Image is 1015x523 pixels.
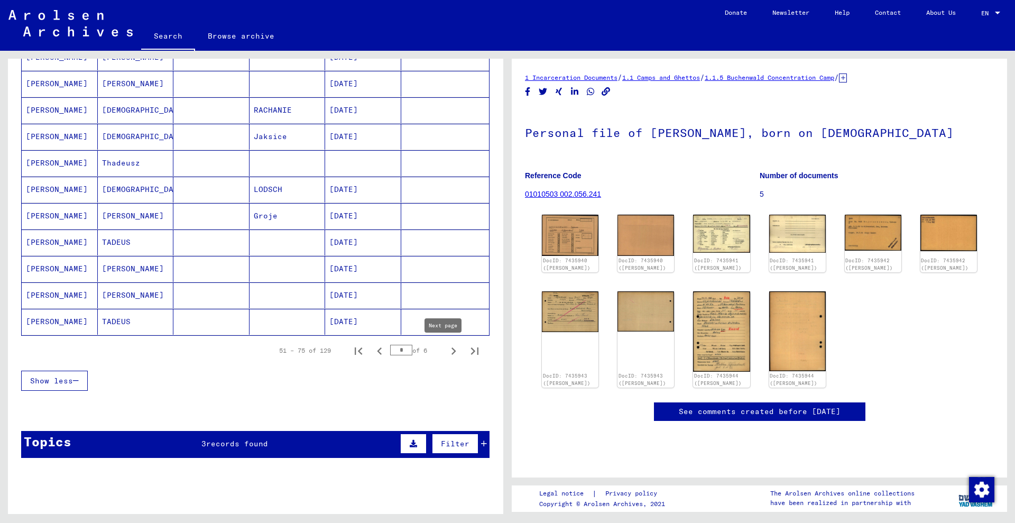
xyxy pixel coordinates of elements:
mat-cell: TADEUS [98,230,174,255]
mat-cell: [DATE] [325,177,401,203]
img: Change consent [969,477,994,502]
div: Change consent [968,476,994,502]
mat-cell: Thadeusz [98,150,174,176]
a: DocID: 7435942 ([PERSON_NAME]) [921,258,968,271]
div: | [539,488,670,499]
img: yv_logo.png [956,485,996,511]
a: 1.1 Camps and Ghettos [622,74,700,81]
mat-cell: [PERSON_NAME] [22,177,98,203]
mat-cell: [DEMOGRAPHIC_DATA] [98,124,174,150]
img: 002.jpg [617,291,674,332]
mat-cell: [DATE] [325,97,401,123]
span: / [834,72,839,82]
a: See comments created before [DATE] [679,406,841,417]
button: Show less [21,371,88,391]
button: Share on Twitter [538,85,549,98]
button: Share on WhatsApp [585,85,596,98]
a: Search [141,23,195,51]
img: Arolsen_neg.svg [8,10,133,36]
button: Last page [464,340,485,361]
a: DocID: 7435942 ([PERSON_NAME]) [845,258,893,271]
a: 1.1.5 Buchenwald Concentration Camp [705,74,834,81]
h1: Personal file of [PERSON_NAME], born on [DEMOGRAPHIC_DATA] [525,108,994,155]
mat-cell: [PERSON_NAME] [22,150,98,176]
img: 001.jpg [693,291,750,372]
b: Number of documents [760,171,838,180]
mat-cell: [PERSON_NAME] [22,71,98,97]
mat-cell: [PERSON_NAME] [22,309,98,335]
a: Privacy policy [597,488,670,499]
span: / [700,72,705,82]
mat-cell: [PERSON_NAME] [22,256,98,282]
mat-cell: [PERSON_NAME] [22,124,98,150]
div: Topics [24,432,71,451]
button: Filter [432,434,478,454]
mat-cell: [DATE] [325,256,401,282]
button: Previous page [369,340,390,361]
p: The Arolsen Archives online collections [770,489,915,498]
span: EN [981,10,993,17]
img: 002.jpg [617,215,674,256]
mat-cell: [DATE] [325,71,401,97]
button: Copy link [601,85,612,98]
a: DocID: 7435943 ([PERSON_NAME]) [543,373,590,386]
mat-cell: [PERSON_NAME] [98,71,174,97]
mat-cell: [PERSON_NAME] [98,203,174,229]
mat-cell: [PERSON_NAME] [22,203,98,229]
p: Copyright © Arolsen Archives, 2021 [539,499,670,509]
a: DocID: 7435941 ([PERSON_NAME]) [770,258,817,271]
mat-cell: [PERSON_NAME] [98,282,174,308]
button: Share on Xing [553,85,565,98]
img: 002.jpg [769,215,826,253]
mat-cell: TADEUS [98,309,174,335]
a: DocID: 7435940 ([PERSON_NAME]) [619,258,666,271]
span: records found [206,439,268,448]
img: 001.jpg [542,291,598,332]
img: 001.jpg [693,215,750,253]
button: Share on LinkedIn [569,85,580,98]
mat-cell: [PERSON_NAME] [98,256,174,282]
mat-cell: [DATE] [325,282,401,308]
a: Legal notice [539,488,592,499]
mat-cell: Jaksice [250,124,326,150]
b: Reference Code [525,171,582,180]
a: DocID: 7435940 ([PERSON_NAME]) [543,258,590,271]
a: DocID: 7435944 ([PERSON_NAME]) [694,373,742,386]
a: 1 Incarceration Documents [525,74,617,81]
span: Filter [441,439,469,448]
mat-cell: RACHANIE [250,97,326,123]
img: 001.jpg [542,215,598,256]
div: of 6 [390,345,443,355]
mat-cell: LODSCH [250,177,326,203]
img: 002.jpg [920,215,977,251]
p: have been realized in partnership with [770,498,915,508]
a: Browse archive [195,23,287,49]
button: First page [348,340,369,361]
a: DocID: 7435941 ([PERSON_NAME]) [694,258,742,271]
mat-cell: [DEMOGRAPHIC_DATA] [98,177,174,203]
button: Next page [443,340,464,361]
a: 01010503 002.056.241 [525,190,601,198]
mat-cell: [DATE] [325,124,401,150]
mat-cell: [DATE] [325,309,401,335]
a: DocID: 7435944 ([PERSON_NAME]) [770,373,817,386]
p: 5 [760,189,994,200]
span: 3 [201,439,206,448]
span: / [617,72,622,82]
mat-cell: [PERSON_NAME] [22,282,98,308]
mat-cell: [DATE] [325,230,401,255]
mat-cell: [PERSON_NAME] [22,230,98,255]
span: Show less [30,376,73,386]
mat-cell: [PERSON_NAME] [22,97,98,123]
div: 51 – 75 of 129 [279,346,331,355]
mat-cell: [DATE] [325,203,401,229]
a: DocID: 7435943 ([PERSON_NAME]) [619,373,666,386]
mat-cell: [DEMOGRAPHIC_DATA] [98,97,174,123]
mat-cell: Groje [250,203,326,229]
button: Share on Facebook [522,85,533,98]
img: 002.jpg [769,291,826,371]
img: 001.jpg [845,215,901,251]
